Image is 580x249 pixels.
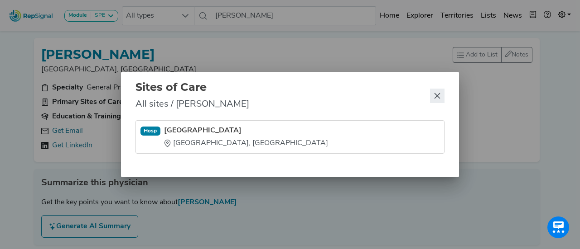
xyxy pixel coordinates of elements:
[430,89,445,103] button: Close
[164,125,328,136] a: [GEOGRAPHIC_DATA]
[164,138,328,149] div: [GEOGRAPHIC_DATA], [GEOGRAPHIC_DATA]
[135,81,249,94] h2: Sites of Care
[140,127,161,136] div: Hosp
[135,98,249,111] span: All sites / [PERSON_NAME]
